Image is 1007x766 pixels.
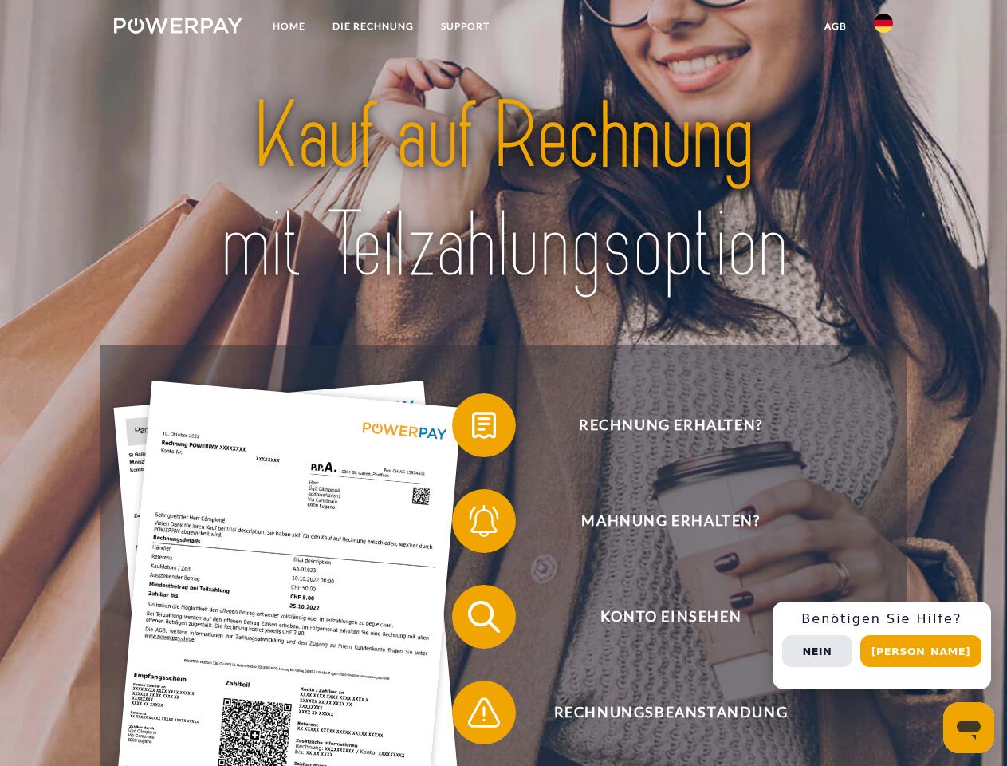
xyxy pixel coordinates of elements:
h3: Benötigen Sie Hilfe? [782,611,981,627]
img: qb_bell.svg [464,501,504,541]
button: Mahnung erhalten? [452,489,867,553]
button: Nein [782,635,852,667]
span: Rechnungsbeanstandung [475,681,866,744]
a: SUPPORT [427,12,503,41]
button: Konto einsehen [452,585,867,649]
img: qb_bill.svg [464,405,504,445]
a: agb [811,12,860,41]
span: Rechnung erhalten? [475,393,866,457]
img: de [874,14,893,33]
button: Rechnungsbeanstandung [452,681,867,744]
button: [PERSON_NAME] [860,635,981,667]
img: logo-powerpay-white.svg [114,18,242,34]
a: DIE RECHNUNG [319,12,427,41]
iframe: Schaltfläche zum Öffnen des Messaging-Fensters [943,702,994,753]
span: Konto einsehen [475,585,866,649]
img: qb_warning.svg [464,693,504,732]
img: title-powerpay_de.svg [152,77,855,306]
div: Schnellhilfe [773,602,991,689]
a: Home [259,12,319,41]
span: Mahnung erhalten? [475,489,866,553]
img: qb_search.svg [464,597,504,637]
button: Rechnung erhalten? [452,393,867,457]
